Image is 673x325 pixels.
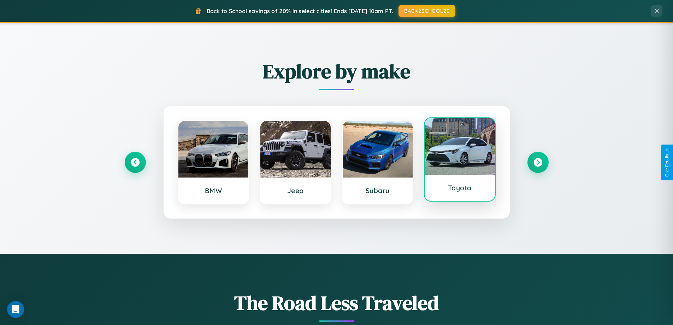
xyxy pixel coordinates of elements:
span: Back to School savings of 20% in select cities! Ends [DATE] 10am PT. [207,7,393,14]
h3: Jeep [267,186,324,195]
h3: BMW [185,186,242,195]
h2: Explore by make [125,58,549,85]
h1: The Road Less Traveled [125,289,549,317]
button: BACK2SCHOOL20 [399,5,455,17]
div: Give Feedback [665,148,669,177]
h3: Toyota [432,184,488,192]
div: Open Intercom Messenger [7,301,24,318]
h3: Subaru [350,186,406,195]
